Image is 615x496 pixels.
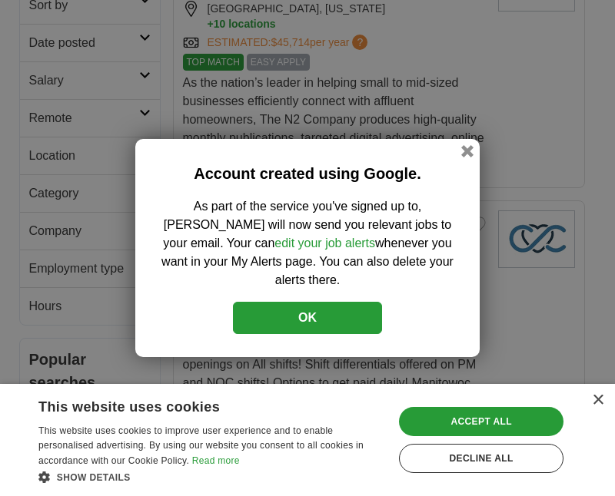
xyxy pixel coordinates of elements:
a: Read more, opens a new window [192,455,240,466]
h2: Account created using Google. [158,162,457,185]
button: OK [233,302,382,334]
p: As part of the service you've signed up to, [PERSON_NAME] will now send you relevant jobs to your... [158,197,457,289]
div: Accept all [399,407,563,436]
a: edit your job alerts [274,236,375,250]
div: Show details [38,469,384,484]
span: This website uses cookies to improve user experience and to enable personalised advertising. By u... [38,425,364,467]
div: Close [592,395,603,406]
div: This website uses cookies [38,393,345,416]
div: Decline all [399,444,563,473]
span: Show details [57,472,131,483]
